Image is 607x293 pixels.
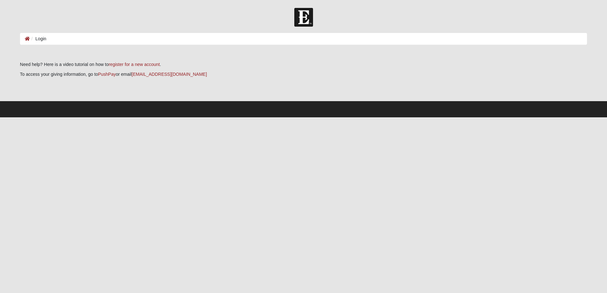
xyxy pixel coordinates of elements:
[30,36,46,42] li: Login
[132,72,207,77] a: [EMAIL_ADDRESS][DOMAIN_NAME]
[109,62,160,67] a: register for a new account
[294,8,313,27] img: Church of Eleven22 Logo
[98,72,116,77] a: PushPay
[20,71,587,78] p: To access your giving information, go to or email
[20,61,587,68] p: Need help? Here is a video tutorial on how to .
